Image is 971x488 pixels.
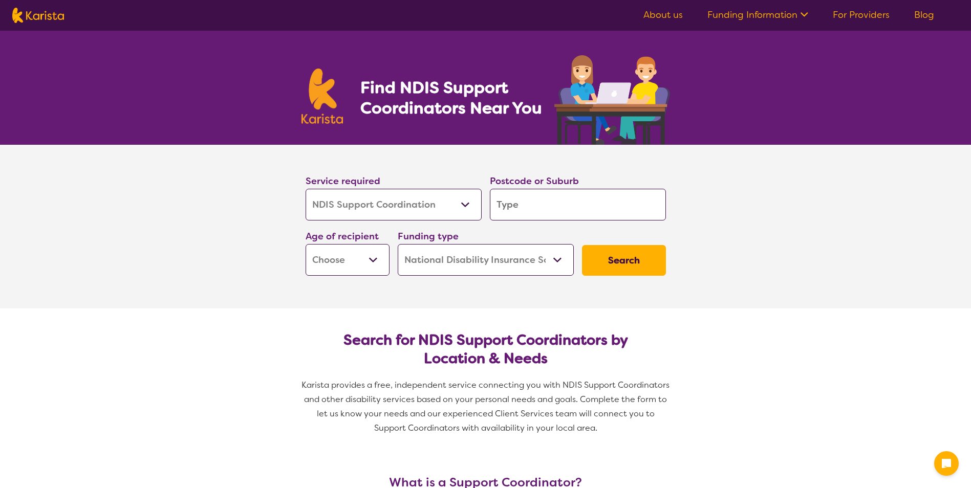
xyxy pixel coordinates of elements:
[914,9,934,21] a: Blog
[301,380,672,433] span: Karista provides a free, independent service connecting you with NDIS Support Coordinators and ot...
[833,9,890,21] a: For Providers
[306,175,380,187] label: Service required
[490,189,666,220] input: Type
[398,230,459,242] label: Funding type
[306,230,379,242] label: Age of recipient
[582,245,666,276] button: Search
[314,331,658,368] h2: Search for NDIS Support Coordinators by Location & Needs
[360,77,550,118] h1: Find NDIS Support Coordinators Near You
[643,9,683,21] a: About us
[707,9,808,21] a: Funding Information
[554,55,670,145] img: support-coordination
[12,8,64,23] img: Karista logo
[490,175,579,187] label: Postcode or Suburb
[301,69,343,124] img: Karista logo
